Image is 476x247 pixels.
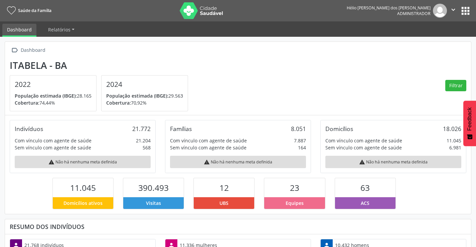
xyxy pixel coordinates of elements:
a: Dashboard [2,24,36,37]
div: Sem vínculo com agente de saúde [325,144,402,151]
div: Com vínculo com agente de saúde [170,137,247,144]
div: Sem vínculo com agente de saúde [170,144,247,151]
p: 70,92% [106,99,183,106]
div: Hélio [PERSON_NAME] dos [PERSON_NAME] [347,5,431,11]
a: Relatórios [43,24,79,35]
span: Relatórios [48,26,70,33]
div: Famílias [170,125,192,132]
div: Itabela - BA [10,60,193,71]
div: Não há nenhuma meta definida [170,156,306,168]
span: 12 [219,182,229,193]
button: Filtrar [445,80,466,91]
span: 63 [360,182,370,193]
span: Saúde da Família [18,8,51,13]
span: UBS [219,200,228,207]
p: 74,44% [15,99,92,106]
span: População estimada (IBGE): [15,93,77,99]
span: 390.493 [138,182,169,193]
img: img [433,4,447,18]
div: 7.887 [294,137,306,144]
button: Feedback - Mostrar pesquisa [463,101,476,146]
div: Sem vínculo com agente de saúde [15,144,91,151]
div: Domicílios [325,125,353,132]
div: Dashboard [19,45,46,55]
div: 568 [143,144,151,151]
span: 11.045 [70,182,96,193]
p: 28.165 [15,92,92,99]
div: 11.045 [447,137,461,144]
i: warning [204,159,210,165]
a: Saúde da Família [5,5,51,16]
span: Visitas [146,200,161,207]
h4: 2022 [15,80,92,89]
a:  Dashboard [10,45,46,55]
span: 23 [290,182,299,193]
div: Com vínculo com agente de saúde [15,137,92,144]
div: Com vínculo com agente de saúde [325,137,402,144]
span: Cobertura: [106,100,131,106]
button: apps [460,5,471,17]
p: 29.563 [106,92,183,99]
div: 18.026 [443,125,461,132]
div: 164 [298,144,306,151]
div: Indivíduos [15,125,43,132]
span: População estimada (IBGE): [106,93,168,99]
span: Administrador [397,11,431,16]
i: warning [359,159,365,165]
h4: 2024 [106,80,183,89]
i: warning [48,159,54,165]
div: Não há nenhuma meta definida [325,156,461,168]
div: Não há nenhuma meta definida [15,156,151,168]
div: 8.051 [291,125,306,132]
div: Resumo dos indivíduos [10,223,466,230]
div: 21.772 [132,125,151,132]
span: ACS [361,200,369,207]
div: 6.981 [449,144,461,151]
button:  [447,4,460,18]
span: Feedback [467,107,473,131]
span: Domicílios ativos [63,200,103,207]
span: Cobertura: [15,100,39,106]
div: 21.204 [136,137,151,144]
span: Equipes [286,200,304,207]
i:  [450,6,457,13]
i:  [10,45,19,55]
